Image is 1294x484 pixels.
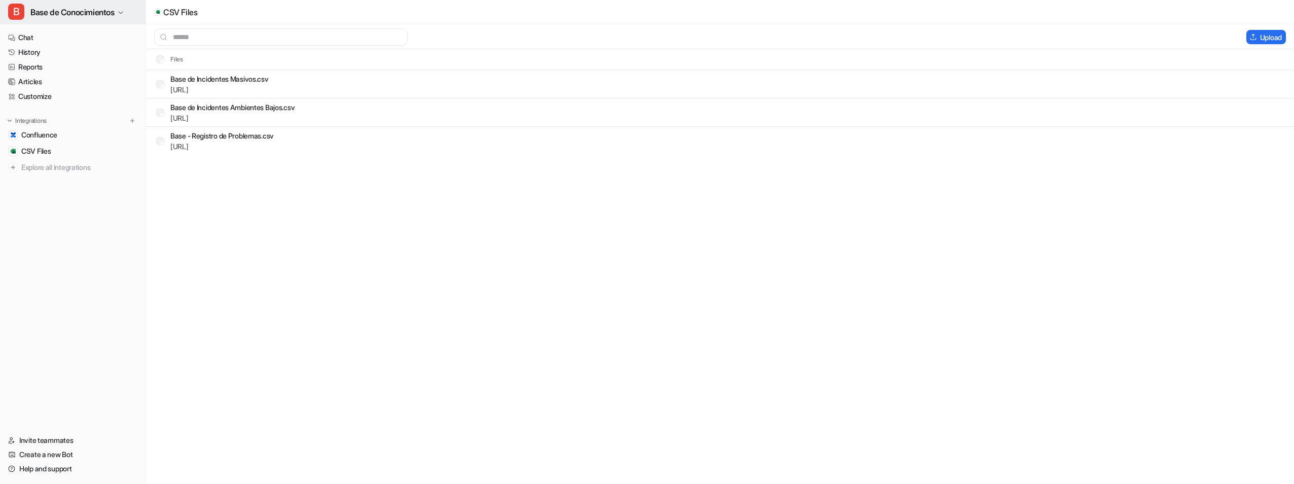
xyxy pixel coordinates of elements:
p: Integrations [15,117,47,125]
p: Base - Registro de Problemas.csv [170,130,274,141]
a: [URL] [170,85,189,94]
span: Explore all integrations [21,159,137,176]
a: Articles [4,75,141,89]
a: Create a new Bot [4,447,141,462]
a: CSV FilesCSV Files [4,144,141,158]
span: Confluence [21,130,57,140]
a: Help and support [4,462,141,476]
p: Base de Incidentes Masivos.csv [170,74,269,84]
span: Base de Conocimientos [30,5,115,19]
a: History [4,45,141,59]
a: Chat [4,30,141,45]
a: Invite teammates [4,433,141,447]
a: Explore all integrations [4,160,141,175]
a: [URL] [170,142,189,151]
a: [URL] [170,114,189,122]
a: ConfluenceConfluence [4,128,141,142]
img: expand menu [6,117,13,124]
a: Reports [4,60,141,74]
span: CSV Files [21,146,51,156]
img: Confluence [10,132,16,138]
p: Base de Incidentes Ambientes Bajos.csv [170,102,295,113]
span: B [8,4,24,20]
img: explore all integrations [8,162,18,172]
a: Customize [4,89,141,103]
img: upload-csv icon [156,10,160,14]
p: CSV Files [163,7,197,17]
button: Integrations [4,116,50,126]
button: Upload [1246,30,1286,44]
img: CSV Files [10,148,16,154]
th: Files [148,53,184,65]
img: menu_add.svg [129,117,136,124]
